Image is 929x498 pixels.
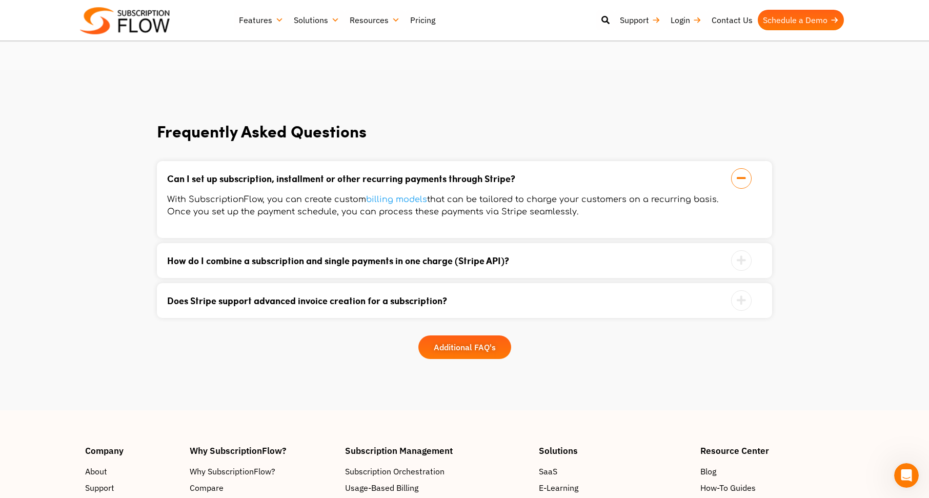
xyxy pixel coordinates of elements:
a: Does Stripe support advanced invoice creation for a subscription? [167,296,736,305]
a: Compare [190,482,335,494]
a: Subscription Orchestration [345,465,529,477]
a: E-Learning [539,482,690,494]
a: Support [615,10,665,30]
span: Why SubscriptionFlow? [190,465,275,477]
iframe: Intercom live chat [894,463,919,488]
a: How do I combine a subscription and single payments in one charge (Stripe API)? [167,256,736,265]
a: SaaS [539,465,690,477]
span: SaaS [539,465,557,477]
span: E-Learning [539,482,578,494]
img: Subscriptionflow [80,7,170,34]
a: Login [665,10,706,30]
a: Schedule a Demo [758,10,844,30]
a: Support [85,482,179,494]
span: Subscription Orchestration [345,465,445,477]
a: Features [234,10,289,30]
a: Resources [345,10,405,30]
span: Usage-Based Billing [345,482,418,494]
a: Why SubscriptionFlow? [190,465,335,477]
h4: Solutions [539,446,690,455]
h2: Frequently Asked Questions [157,122,772,141]
span: Additional FAQ's [434,343,496,351]
a: Solutions [289,10,345,30]
span: Compare [190,482,224,494]
a: Additional FAQ's [418,335,511,359]
h4: Subscription Management [345,446,529,455]
span: Blog [700,465,716,477]
a: How-To Guides [700,482,844,494]
a: billing models [366,195,427,204]
a: Contact Us [706,10,758,30]
a: Usage-Based Billing [345,482,529,494]
a: Blog [700,465,844,477]
a: About [85,465,179,477]
h4: Why SubscriptionFlow? [190,446,335,455]
span: Support [85,482,114,494]
span: How-To Guides [700,482,756,494]
div: Can I set up subscription, installment or other recurring payments through Stripe? [167,183,736,218]
a: Pricing [405,10,440,30]
a: Can I set up subscription, installment or other recurring payments through Stripe? [167,174,736,183]
span: About [85,465,107,477]
h4: Company [85,446,179,455]
h4: Resource Center [700,446,844,455]
p: With SubscriptionFlow, you can create custom that can be tailored to charge your customers on a r... [167,193,736,218]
